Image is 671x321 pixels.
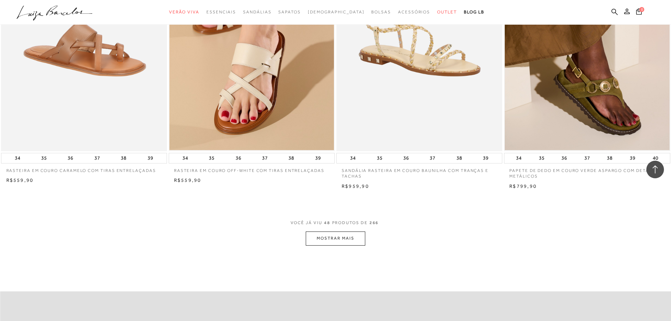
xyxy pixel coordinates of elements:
[582,153,592,163] button: 37
[509,183,537,189] span: R$799,90
[6,177,34,183] span: R$559,90
[39,153,49,163] button: 35
[369,220,379,225] span: 266
[651,153,660,163] button: 40
[401,153,411,163] button: 36
[234,153,243,163] button: 36
[371,6,391,19] a: categoryNavScreenReaderText
[464,10,484,14] span: BLOG LB
[375,153,385,163] button: 35
[13,153,23,163] button: 34
[169,163,335,174] a: RASTEIRA EM COURO OFF-WHITE COM TIRAS ENTRELAÇADAS
[324,220,330,225] span: 48
[119,153,129,163] button: 38
[437,6,457,19] a: categoryNavScreenReaderText
[437,10,457,14] span: Outlet
[514,153,524,163] button: 34
[278,6,300,19] a: categoryNavScreenReaderText
[313,153,323,163] button: 39
[634,8,644,17] button: 0
[206,6,236,19] a: categoryNavScreenReaderText
[605,153,615,163] button: 38
[398,10,430,14] span: Acessórios
[66,153,75,163] button: 36
[180,153,190,163] button: 34
[260,153,270,163] button: 37
[628,153,638,163] button: 39
[308,10,365,14] span: [DEMOGRAPHIC_DATA]
[243,10,271,14] span: Sandálias
[348,153,358,163] button: 34
[398,6,430,19] a: categoryNavScreenReaderText
[286,153,296,163] button: 38
[169,10,199,14] span: Verão Viva
[454,153,464,163] button: 38
[559,153,569,163] button: 36
[207,153,217,163] button: 35
[481,153,491,163] button: 39
[291,220,381,225] span: VOCÊ JÁ VIU PRODUTOS DE
[428,153,437,163] button: 37
[169,6,199,19] a: categoryNavScreenReaderText
[1,163,167,174] a: RASTEIRA EM COURO CARAMELO COM TIRAS ENTRELAÇADAS
[243,6,271,19] a: categoryNavScreenReaderText
[206,10,236,14] span: Essenciais
[639,7,644,12] span: 0
[464,6,484,19] a: BLOG LB
[174,177,201,183] span: R$559,90
[278,10,300,14] span: Sapatos
[92,153,102,163] button: 37
[145,153,155,163] button: 39
[342,183,369,189] span: R$959,90
[371,10,391,14] span: Bolsas
[537,153,547,163] button: 35
[336,163,502,180] a: SANDÁLIA RASTEIRA EM COURO BAUNILHA COM TRANÇAS E TACHAS
[504,163,670,180] a: PAPETE DE DEDO EM COURO VERDE ASPARGO COM DETALHES METÁLICOS
[308,6,365,19] a: noSubCategoriesText
[306,232,365,245] button: MOSTRAR MAIS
